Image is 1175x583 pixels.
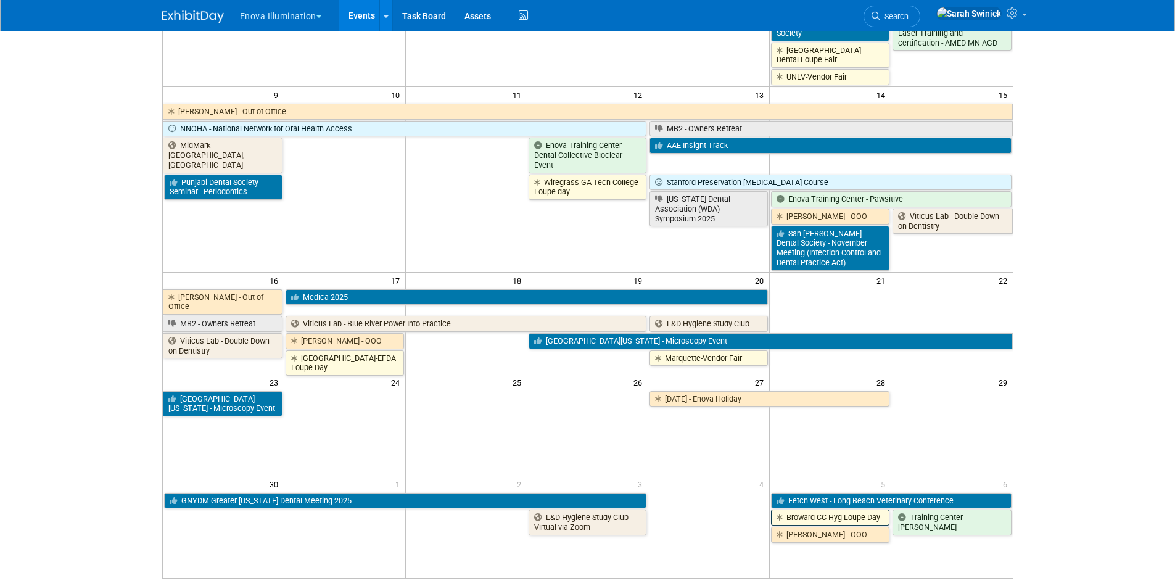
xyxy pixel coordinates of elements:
a: L&D Hygiene Study Club [649,316,768,332]
a: UNLV-Vendor Fair [771,69,889,85]
a: Enova Training Center Dental Collective Bioclear Event [529,138,647,173]
span: 10 [390,87,405,102]
span: 28 [875,374,891,390]
span: 14 [875,87,891,102]
span: 27 [754,374,769,390]
a: Search [864,6,920,27]
span: 15 [997,87,1013,102]
span: 13 [754,87,769,102]
a: [GEOGRAPHIC_DATA][US_STATE] - Microscopy Event [529,333,1013,349]
a: L&D Hygiene Study Club - Virtual via Zoom [529,510,647,535]
span: 12 [632,87,648,102]
span: 18 [511,273,527,288]
span: 19 [632,273,648,288]
span: 11 [511,87,527,102]
a: Punjabi Dental Society Seminar - Periodontics [164,175,282,200]
a: MidMark - [GEOGRAPHIC_DATA], [GEOGRAPHIC_DATA] [163,138,282,173]
a: NNOHA - National Network for Oral Health Access [163,121,647,137]
span: 17 [390,273,405,288]
span: 20 [754,273,769,288]
a: Fetch West - Long Beach Veterinary Conference [771,493,1011,509]
a: Wiregrass GA Tech College-Loupe day [529,175,647,200]
a: Viticus Lab - Double Down on Dentistry [893,209,1012,234]
span: 30 [268,476,284,492]
a: Training Center - [PERSON_NAME] [893,510,1011,535]
a: GNYDM Greater [US_STATE] Dental Meeting 2025 [164,493,647,509]
a: [GEOGRAPHIC_DATA][US_STATE] - Microscopy Event [163,391,282,416]
a: MB2 - Owners Retreat [649,121,1012,137]
a: MB2 - Owners Retreat [163,316,282,332]
a: Viticus Lab - Double Down on Dentistry [163,333,282,358]
a: Broward CC-Hyg Loupe Day [771,510,889,526]
span: Search [880,12,909,21]
a: [DATE] - Enova Holiday [649,391,889,407]
a: [GEOGRAPHIC_DATA] - Dental Loupe Fair [771,43,889,68]
span: 9 [273,87,284,102]
a: [GEOGRAPHIC_DATA]-EFDA Loupe Day [286,350,404,376]
span: 26 [632,374,648,390]
span: 22 [997,273,1013,288]
a: Enova Training Center - Pawsitive [771,191,1011,207]
a: [PERSON_NAME] - OOO [771,209,889,225]
span: 23 [268,374,284,390]
span: 16 [268,273,284,288]
span: 6 [1002,476,1013,492]
span: 25 [511,374,527,390]
a: AAE Insight Track [649,138,1011,154]
a: [PERSON_NAME] - Out of Office [163,289,282,315]
span: 29 [997,374,1013,390]
a: [PERSON_NAME] - OOO [771,527,889,543]
span: 4 [758,476,769,492]
a: Medica 2025 [286,289,768,305]
a: [PERSON_NAME] - OOO [286,333,404,349]
a: Stanford Preservation [MEDICAL_DATA] Course [649,175,1011,191]
a: [US_STATE] Dental Association (WDA) Symposium 2025 [649,191,768,226]
span: 24 [390,374,405,390]
img: ExhibitDay [162,10,224,23]
span: 1 [394,476,405,492]
a: Marquette-Vendor Fair [649,350,768,366]
span: 3 [637,476,648,492]
img: Sarah Swinick [936,7,1002,20]
a: [PERSON_NAME] - Out of Office [163,104,1013,120]
span: 2 [516,476,527,492]
a: Enova Training Center Laser Training and certification - AMED MN AGD [893,15,1011,51]
a: Viticus Lab - Blue River Power Into Practice [286,316,647,332]
span: 5 [880,476,891,492]
a: San [PERSON_NAME] Dental Society - November Meeting (Infection Control and Dental Practice Act) [771,226,889,271]
span: 21 [875,273,891,288]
